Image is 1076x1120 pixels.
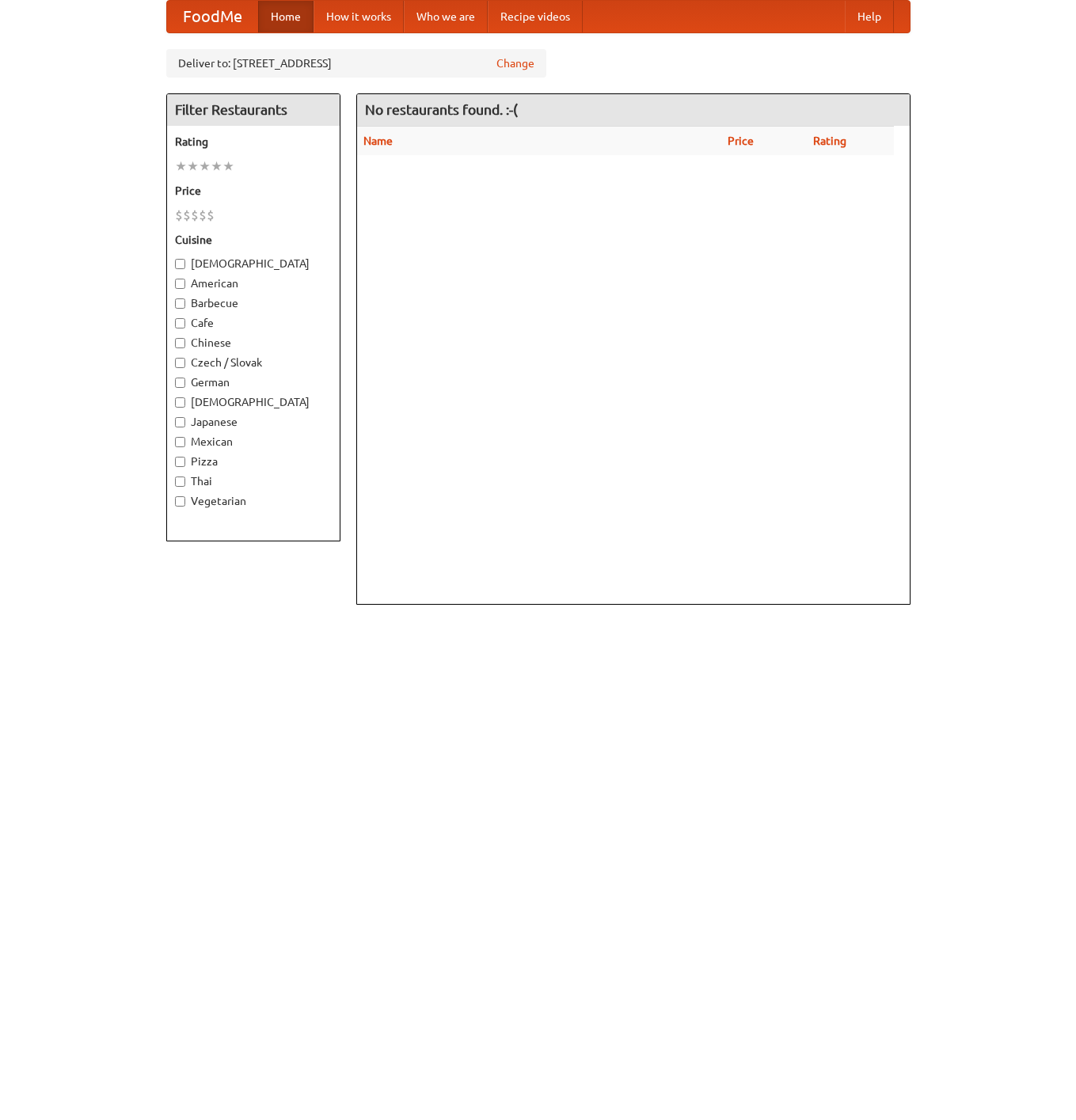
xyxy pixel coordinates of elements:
[175,318,185,328] input: Cafe
[175,358,185,368] input: Czech / Slovak
[175,183,332,199] h5: Price
[258,1,314,32] a: Home
[175,397,185,408] input: [DEMOGRAPHIC_DATA]
[175,315,332,331] label: Cafe
[175,279,185,289] input: American
[222,158,234,175] li: ★
[175,414,332,430] label: Japanese
[488,1,583,32] a: Recipe videos
[207,207,215,224] li: $
[728,135,754,147] a: Price
[199,207,207,224] li: $
[175,355,332,370] label: Czech / Slovak
[175,457,185,467] input: Pizza
[191,207,199,224] li: $
[175,437,185,447] input: Mexican
[175,496,185,507] input: Vegetarian
[175,338,185,348] input: Chinese
[167,94,340,126] h4: Filter Restaurants
[211,158,222,175] li: ★
[175,295,332,311] label: Barbecue
[496,55,534,71] a: Change
[187,158,199,175] li: ★
[363,135,393,147] a: Name
[175,207,183,224] li: $
[167,1,258,32] a: FoodMe
[314,1,404,32] a: How it works
[175,256,332,271] label: [DEMOGRAPHIC_DATA]
[175,476,185,487] input: Thai
[175,335,332,351] label: Chinese
[175,275,332,291] label: American
[183,207,191,224] li: $
[175,378,185,388] input: German
[175,374,332,390] label: German
[175,434,332,450] label: Mexican
[175,134,332,150] h5: Rating
[175,417,185,427] input: Japanese
[845,1,894,32] a: Help
[175,298,185,309] input: Barbecue
[166,49,546,78] div: Deliver to: [STREET_ADDRESS]
[365,102,518,117] ng-pluralize: No restaurants found. :-(
[175,158,187,175] li: ★
[175,493,332,509] label: Vegetarian
[175,232,332,248] h5: Cuisine
[175,259,185,269] input: [DEMOGRAPHIC_DATA]
[175,394,332,410] label: [DEMOGRAPHIC_DATA]
[813,135,846,147] a: Rating
[404,1,488,32] a: Who we are
[175,454,332,469] label: Pizza
[175,473,332,489] label: Thai
[199,158,211,175] li: ★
